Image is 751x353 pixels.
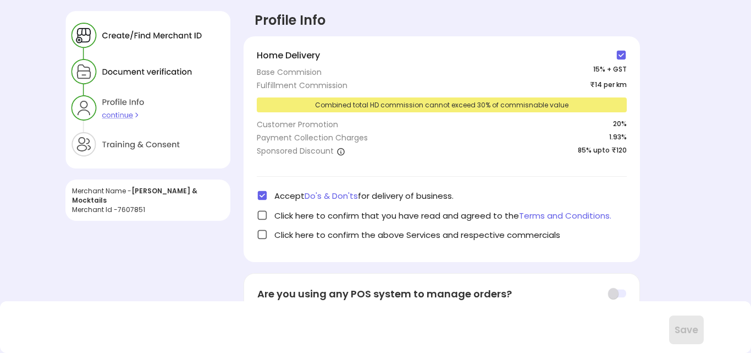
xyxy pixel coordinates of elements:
div: Payment Collection Charges [257,132,368,143]
span: 20 % [613,119,627,130]
img: F5v65113e-42FXtpxsBMtONnwPG1_EaX-3wHePbWFkH8JRD8Sk0-DMAp0gQ6XK2l_kZvoHW-KXPRMcbAFtHSN823wLCE1trtG... [65,11,230,169]
div: Profile Info [255,11,325,30]
div: Fulfillment Commission [257,80,347,91]
img: check [616,50,627,61]
div: Merchant Name - [72,186,224,205]
span: Do's & Don'ts [305,190,358,202]
div: Combined total HD commission cannot exceed 30% of commisnable value [257,97,627,112]
span: 1.93% [609,132,627,145]
img: check [257,210,268,221]
img: a1isth1TvIaw5-r4PTQNnx6qH7hW1RKYA7fi6THaHSkdiamaZazZcPW6JbVsfR8_gv9BzWgcW1PiHueWjVd6jXxw-cSlbelae... [336,147,345,156]
span: ₹14 per km [590,80,627,91]
span: [PERSON_NAME] & Mocktails [72,186,197,205]
span: Terms and Conditions. [519,210,611,221]
div: Sponsored Discount [257,145,345,156]
span: Click here to confirm the above Services and respective commercials [274,229,560,241]
button: Save [669,316,704,344]
span: Are you using any POS system to manage orders? [257,287,512,301]
div: Merchant Id - 7607851 [72,205,224,214]
span: 85% upto ₹120 [578,145,627,159]
span: Accept for delivery of business. [274,190,454,202]
span: Home Delivery [257,50,320,62]
img: toggle [608,287,626,300]
img: check [257,190,268,201]
img: check [257,229,268,240]
span: 15 % + GST [593,64,627,78]
div: Customer Promotion [257,119,338,130]
span: Click here to confirm that you have read and agreed to the [274,210,611,221]
div: Base Commision [257,67,322,78]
